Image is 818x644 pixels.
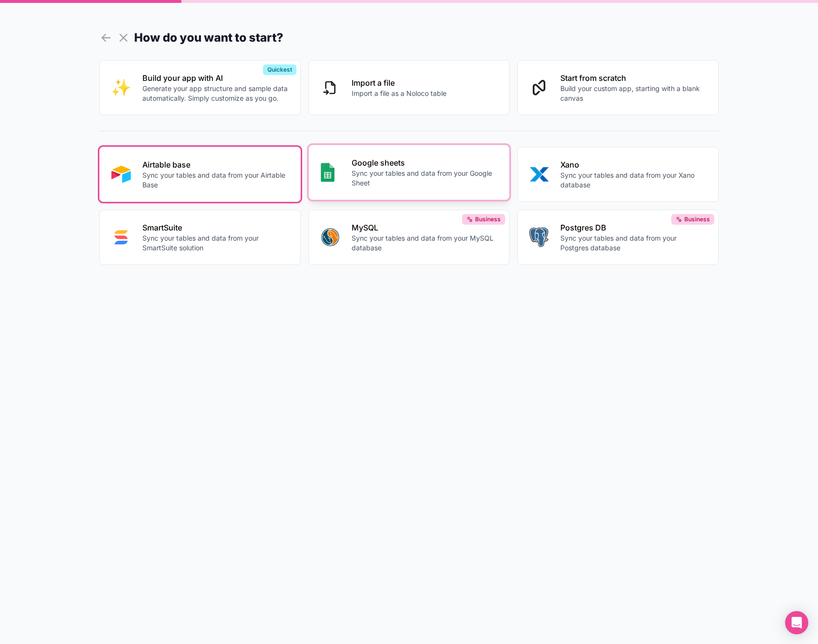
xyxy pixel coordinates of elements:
p: Sync your tables and data from your SmartSuite solution [142,233,289,253]
img: MYSQL [321,228,340,247]
p: Postgres DB [560,222,707,233]
img: GOOGLE_SHEETS [321,163,335,182]
img: INTERNAL_WITH_AI [111,78,131,97]
p: Sync your tables and data from your MySQL database [352,233,498,253]
button: SMART_SUITESmartSuiteSync your tables and data from your SmartSuite solution [99,210,301,265]
img: AIRTABLE [111,165,131,184]
p: Import a file [352,77,447,89]
p: Google sheets [352,157,498,169]
p: Sync your tables and data from your Postgres database [560,233,707,253]
button: XANOXanoSync your tables and data from your Xano database [517,147,719,202]
p: Start from scratch [560,72,707,84]
div: Quickest [263,64,296,75]
p: Sync your tables and data from your Google Sheet [352,169,498,188]
span: Business [684,215,710,223]
p: Build your custom app, starting with a blank canvas [560,84,707,103]
h1: How do you want to start? [99,29,719,46]
img: XANO [529,165,549,184]
p: Build your app with AI [142,72,289,84]
img: POSTGRES [529,228,548,247]
p: SmartSuite [142,222,289,233]
p: Generate your app structure and sample data automatically. Simply customize as you go. [142,84,289,103]
div: Open Intercom Messenger [785,611,808,634]
button: Start from scratchBuild your custom app, starting with a blank canvas [517,60,719,115]
button: Import a fileImport a file as a Noloco table [309,60,510,115]
p: MySQL [352,222,498,233]
button: INTERNAL_WITH_AIBuild your app with AIGenerate your app structure and sample data automatically. ... [99,60,301,115]
p: Xano [560,159,707,170]
p: Sync your tables and data from your Xano database [560,170,707,190]
p: Import a file as a Noloco table [352,89,447,98]
span: Business [475,215,501,223]
p: Airtable base [142,159,289,170]
button: MYSQLMySQLSync your tables and data from your MySQL databaseBusiness [309,210,510,265]
button: GOOGLE_SHEETSGoogle sheetsSync your tables and data from your Google Sheet [309,145,510,200]
p: Sync your tables and data from your Airtable Base [142,170,289,190]
img: SMART_SUITE [111,228,131,247]
button: AIRTABLEAirtable baseSync your tables and data from your Airtable Base [99,147,301,202]
button: POSTGRESPostgres DBSync your tables and data from your Postgres databaseBusiness [517,210,719,265]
